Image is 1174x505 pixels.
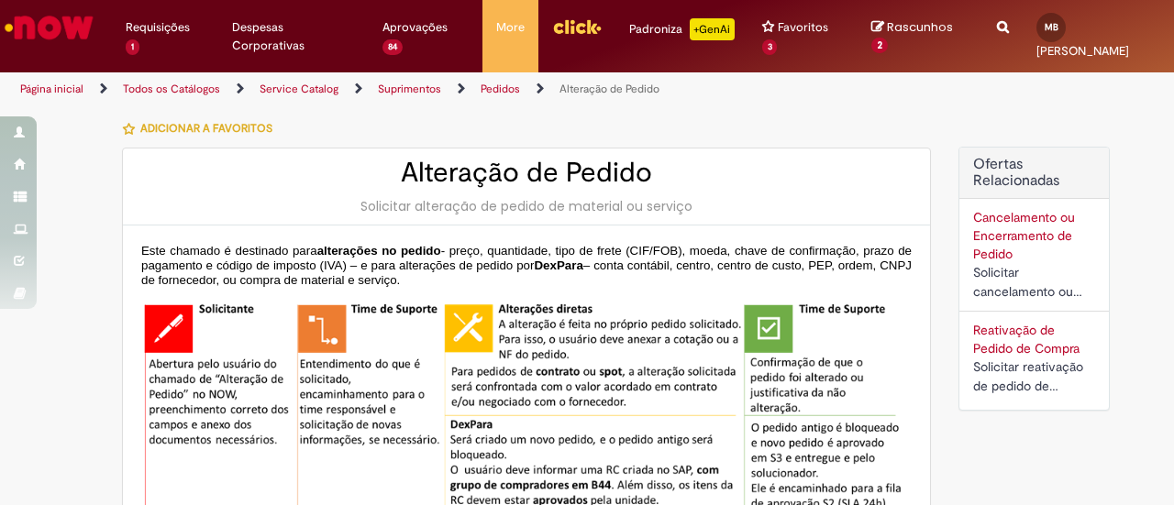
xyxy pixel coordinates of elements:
span: Rascunhos [887,18,953,36]
div: Solicitar reativação de pedido de compra cancelado ou bloqueado. [973,357,1095,396]
a: Todos os Catálogos [123,82,220,96]
span: alterações no pedido [317,244,441,258]
a: Alteração de Pedido [559,82,659,96]
div: Solicitar cancelamento ou encerramento de Pedido. [973,263,1095,302]
span: DexPara [534,258,582,272]
span: Requisições [126,18,190,37]
span: Adicionar a Favoritos [140,121,272,136]
a: Página inicial [20,82,83,96]
span: 1 [126,39,139,55]
h2: Alteração de Pedido [141,158,912,188]
a: Service Catalog [260,82,338,96]
button: Adicionar a Favoritos [122,109,282,148]
span: - preço, quantidade, tipo de frete (CIF/FOB), moeda, chave de confirmação, prazo de pagamento e c... [141,244,912,272]
span: 84 [382,39,403,55]
span: – conta contábil, centro, centro de custo, PEP, ordem, CNPJ de fornecedor, ou compra de material ... [141,258,912,287]
span: [PERSON_NAME] [1036,43,1129,59]
div: Solicitar alteração de pedido de material ou serviço [141,197,912,215]
span: Despesas Corporativas [232,18,356,55]
a: Reativação de Pedido de Compra [973,322,1080,357]
div: Padroniza [629,18,735,40]
span: MB [1045,21,1058,33]
a: Suprimentos [378,82,441,96]
ul: Trilhas de página [14,72,769,106]
a: Pedidos [481,82,520,96]
h2: Ofertas Relacionadas [973,157,1095,189]
span: 2 [871,38,888,54]
a: Cancelamento ou Encerramento de Pedido [973,209,1075,262]
a: Rascunhos [871,19,969,53]
span: 3 [762,39,778,55]
span: Este chamado é destinado para [141,244,317,258]
span: Favoritos [778,18,828,37]
span: More [496,18,525,37]
div: Ofertas Relacionadas [958,147,1110,411]
img: click_logo_yellow_360x200.png [552,13,602,40]
span: Aprovações [382,18,448,37]
p: +GenAi [690,18,735,40]
img: ServiceNow [2,9,96,46]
